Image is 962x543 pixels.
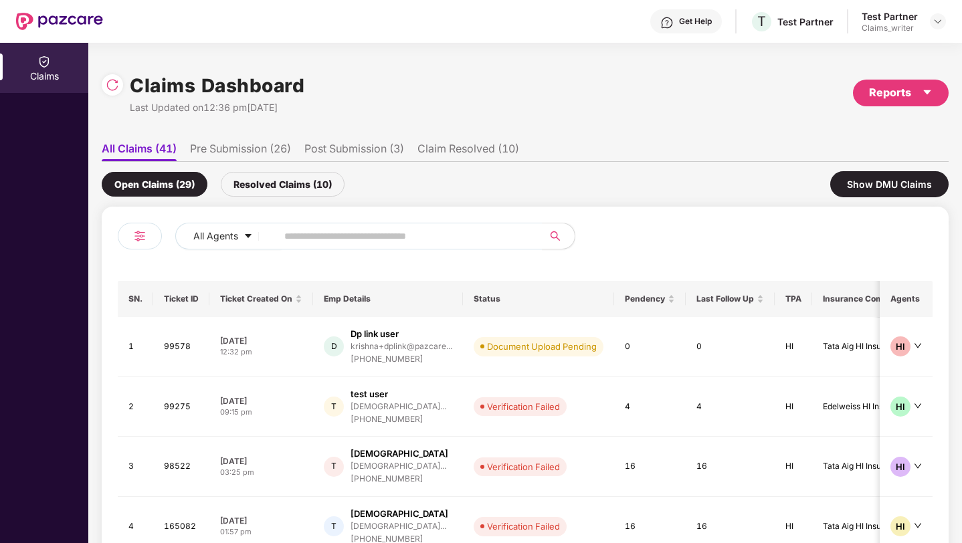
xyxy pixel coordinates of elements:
div: HI [890,516,910,536]
div: [DATE] [220,455,302,467]
td: 16 [614,437,686,497]
div: [PHONE_NUMBER] [351,353,452,366]
span: down [914,402,922,410]
span: caret-down [922,87,933,98]
div: T [324,516,344,536]
td: 2 [118,377,153,437]
td: 1 [118,317,153,377]
div: T [324,457,344,477]
img: svg+xml;base64,PHN2ZyBpZD0iUmVsb2FkLTMyeDMyIiB4bWxucz0iaHR0cDovL3d3dy53My5vcmcvMjAwMC9zdmciIHdpZH... [106,78,119,92]
span: caret-down [244,231,253,242]
div: [DATE] [220,515,302,526]
th: Insurance Company [812,281,921,317]
div: Reports [869,84,933,101]
h1: Claims Dashboard [130,71,304,100]
td: 0 [686,317,775,377]
th: SN. [118,281,153,317]
div: [DEMOGRAPHIC_DATA]... [351,402,446,411]
div: [DEMOGRAPHIC_DATA] [351,447,448,460]
span: down [914,522,922,530]
div: HI [890,336,910,356]
div: [DEMOGRAPHIC_DATA] [351,508,448,520]
div: 12:32 pm [220,346,302,358]
div: Test Partner [777,15,834,28]
span: down [914,342,922,350]
div: T [324,397,344,417]
div: D [324,336,344,356]
td: 4 [614,377,686,437]
div: Claims_writer [862,23,918,33]
li: Post Submission (3) [304,142,404,161]
span: T [757,13,766,29]
div: Test Partner [862,10,918,23]
td: HI [775,377,812,437]
div: Open Claims (29) [102,172,207,197]
div: Verification Failed [487,460,560,473]
div: [PHONE_NUMBER] [351,413,446,426]
div: test user [351,388,388,401]
img: svg+xml;base64,PHN2ZyBpZD0iSGVscC0zMngzMiIgeG1sbnM9Imh0dHA6Ly93d3cudzMub3JnLzIwMDAvc3ZnIiB3aWR0aD... [660,16,674,29]
td: 99275 [153,377,209,437]
span: Ticket Created On [220,294,292,304]
div: [DEMOGRAPHIC_DATA]... [351,461,446,470]
img: svg+xml;base64,PHN2ZyBpZD0iRHJvcGRvd24tMzJ4MzIiIHhtbG5zPSJodHRwOi8vd3d3LnczLm9yZy8yMDAwL3N2ZyIgd2... [933,16,943,27]
span: down [914,462,922,470]
span: Last Follow Up [696,294,754,304]
th: Pendency [614,281,686,317]
div: 01:57 pm [220,526,302,538]
div: [DEMOGRAPHIC_DATA]... [351,522,446,530]
th: Emp Details [313,281,463,317]
div: krishna+dplink@pazcare... [351,342,452,350]
th: TPA [775,281,812,317]
img: svg+xml;base64,PHN2ZyBpZD0iQ2xhaW0iIHhtbG5zPSJodHRwOi8vd3d3LnczLm9yZy8yMDAwL3N2ZyIgd2lkdGg9IjIwIi... [37,55,51,68]
td: 98522 [153,437,209,497]
button: All Agentscaret-down [175,223,282,249]
li: All Claims (41) [102,142,177,161]
div: Show DMU Claims [830,171,949,197]
div: Last Updated on 12:36 pm[DATE] [130,100,304,115]
img: New Pazcare Logo [16,13,103,30]
div: [DATE] [220,395,302,407]
th: Status [463,281,614,317]
th: Ticket ID [153,281,209,317]
td: HI [775,317,812,377]
div: [DATE] [220,335,302,346]
li: Pre Submission (26) [190,142,291,161]
td: 4 [686,377,775,437]
th: Ticket Created On [209,281,313,317]
td: 99578 [153,317,209,377]
div: Document Upload Pending [487,340,597,353]
td: 16 [686,437,775,497]
td: HI [775,437,812,497]
div: HI [890,457,910,477]
span: All Agents [193,229,238,243]
div: Verification Failed [487,400,560,413]
div: 09:15 pm [220,407,302,418]
span: Pendency [625,294,665,304]
td: 3 [118,437,153,497]
div: 03:25 pm [220,467,302,478]
li: Claim Resolved (10) [417,142,519,161]
div: HI [890,397,910,417]
div: Dp link user [351,328,399,340]
div: Get Help [679,16,712,27]
th: Agents [880,281,933,317]
img: svg+xml;base64,PHN2ZyB4bWxucz0iaHR0cDovL3d3dy53My5vcmcvMjAwMC9zdmciIHdpZHRoPSIyNCIgaGVpZ2h0PSIyNC... [132,228,148,244]
td: Edelweiss HI Insurance [812,377,921,437]
th: Last Follow Up [686,281,775,317]
td: 0 [614,317,686,377]
div: Resolved Claims (10) [221,172,345,197]
div: [PHONE_NUMBER] [351,473,448,485]
td: Tata Aig HI Insurance [812,437,921,497]
div: Verification Failed [487,520,560,533]
td: Tata Aig HI Insurance [812,317,921,377]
